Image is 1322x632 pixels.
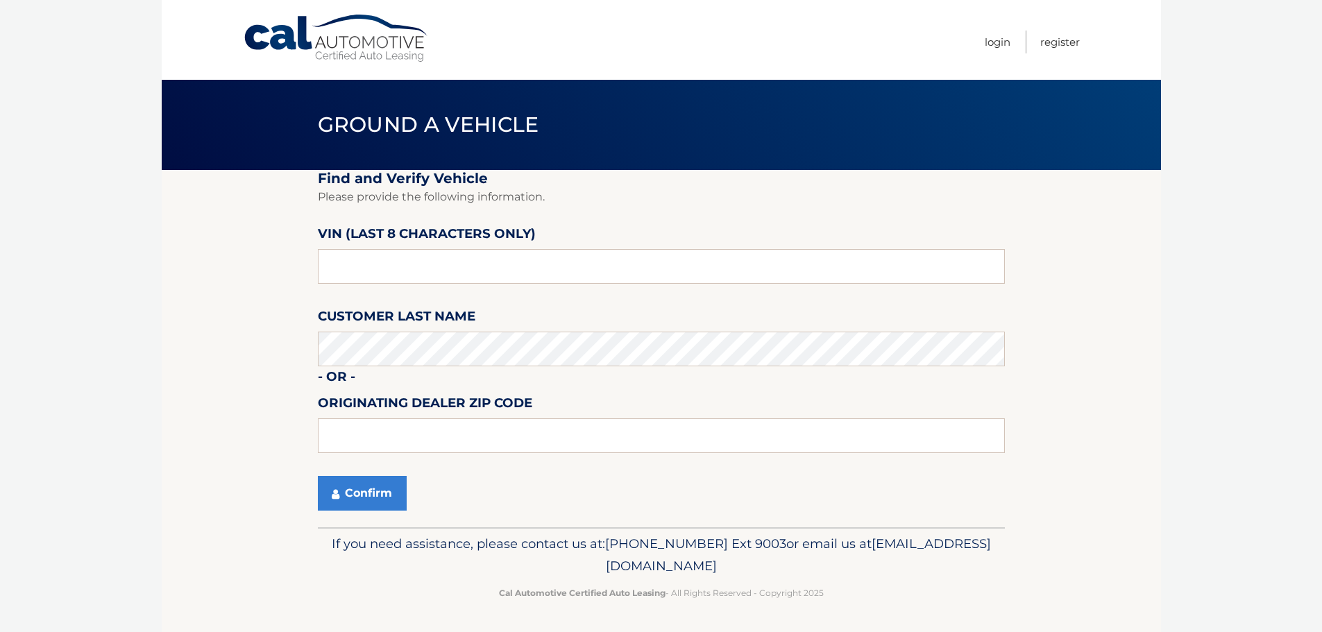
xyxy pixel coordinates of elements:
[318,170,1005,187] h2: Find and Verify Vehicle
[318,223,536,249] label: VIN (last 8 characters only)
[318,112,539,137] span: Ground a Vehicle
[318,187,1005,207] p: Please provide the following information.
[499,588,666,598] strong: Cal Automotive Certified Auto Leasing
[985,31,1010,53] a: Login
[1040,31,1080,53] a: Register
[318,366,355,392] label: - or -
[605,536,786,552] span: [PHONE_NUMBER] Ext 9003
[318,476,407,511] button: Confirm
[327,533,996,577] p: If you need assistance, please contact us at: or email us at
[243,14,430,63] a: Cal Automotive
[318,393,532,418] label: Originating Dealer Zip Code
[318,306,475,332] label: Customer Last Name
[327,586,996,600] p: - All Rights Reserved - Copyright 2025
